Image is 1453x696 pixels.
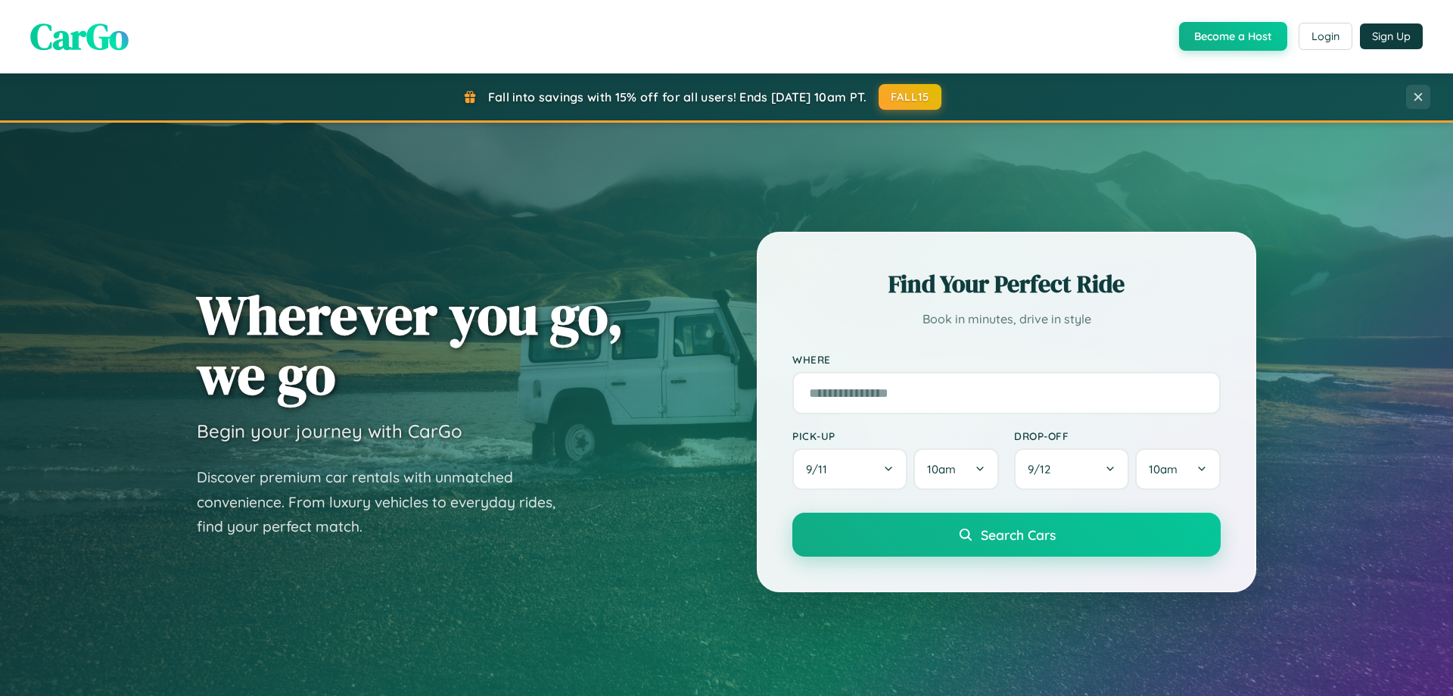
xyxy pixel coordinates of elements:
[197,420,462,442] h3: Begin your journey with CarGo
[981,526,1056,543] span: Search Cars
[1014,429,1221,442] label: Drop-off
[792,308,1221,330] p: Book in minutes, drive in style
[792,513,1221,557] button: Search Cars
[792,267,1221,301] h2: Find Your Perfect Ride
[792,448,907,490] button: 9/11
[1299,23,1352,50] button: Login
[1014,448,1129,490] button: 9/12
[1360,23,1423,49] button: Sign Up
[1179,22,1287,51] button: Become a Host
[197,465,575,539] p: Discover premium car rentals with unmatched convenience. From luxury vehicles to everyday rides, ...
[792,353,1221,366] label: Where
[927,462,956,476] span: 10am
[792,429,999,442] label: Pick-up
[1149,462,1178,476] span: 10am
[197,285,624,404] h1: Wherever you go, we go
[806,462,835,476] span: 9 / 11
[913,448,999,490] button: 10am
[1028,462,1058,476] span: 9 / 12
[879,84,942,110] button: FALL15
[1135,448,1221,490] button: 10am
[30,11,129,61] span: CarGo
[488,89,867,105] span: Fall into savings with 15% off for all users! Ends [DATE] 10am PT.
